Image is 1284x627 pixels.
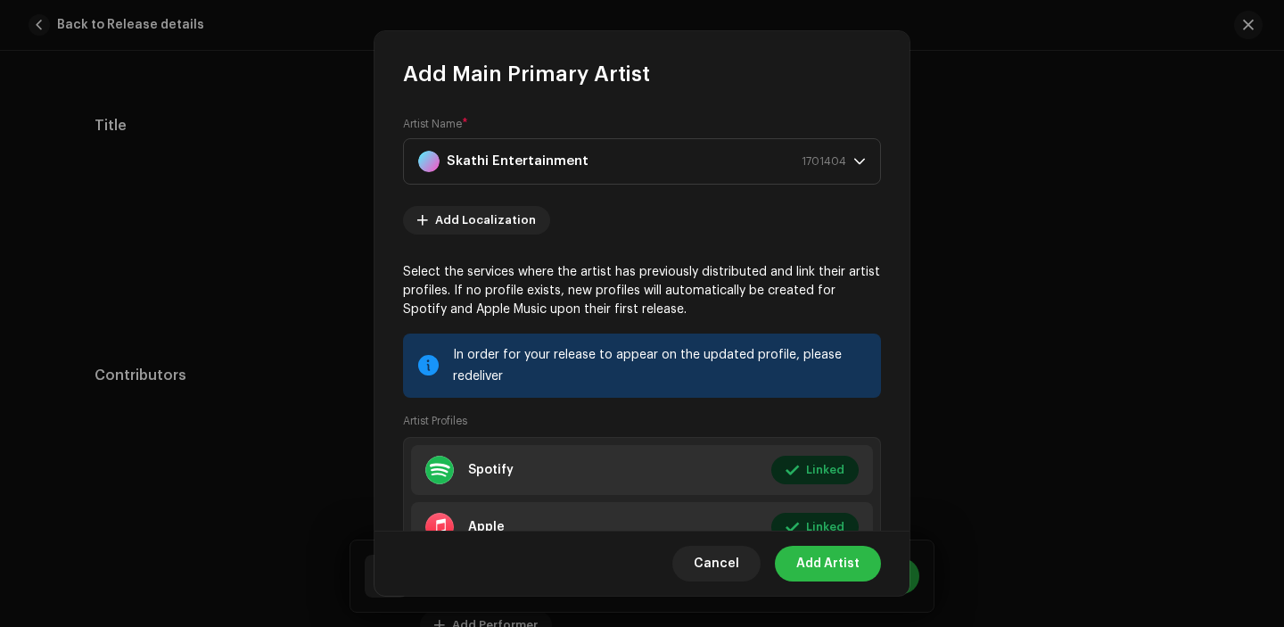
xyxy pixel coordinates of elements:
span: Add Localization [435,202,536,238]
button: Add Localization [403,206,550,235]
span: Add Artist [796,546,860,582]
p: Select the services where the artist has previously distributed and link their artist profiles. I... [403,263,881,319]
span: Add Main Primary Artist [403,60,650,88]
button: Add Artist [775,546,881,582]
div: In order for your release to appear on the updated profile, please redeliver [453,344,867,387]
div: dropdown trigger [853,139,866,184]
label: Artist Name [403,117,468,131]
button: Cancel [672,546,761,582]
span: 1701404 [802,139,846,184]
button: Linked [771,456,859,484]
small: Artist Profiles [403,412,467,430]
button: Linked [771,513,859,541]
span: Skathi Entertainment [418,139,853,184]
span: Linked [806,452,844,488]
div: Apple [468,520,505,534]
div: Spotify [468,463,514,477]
span: Cancel [694,546,739,582]
strong: Skathi Entertainment [447,139,588,184]
span: Linked [806,509,844,545]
